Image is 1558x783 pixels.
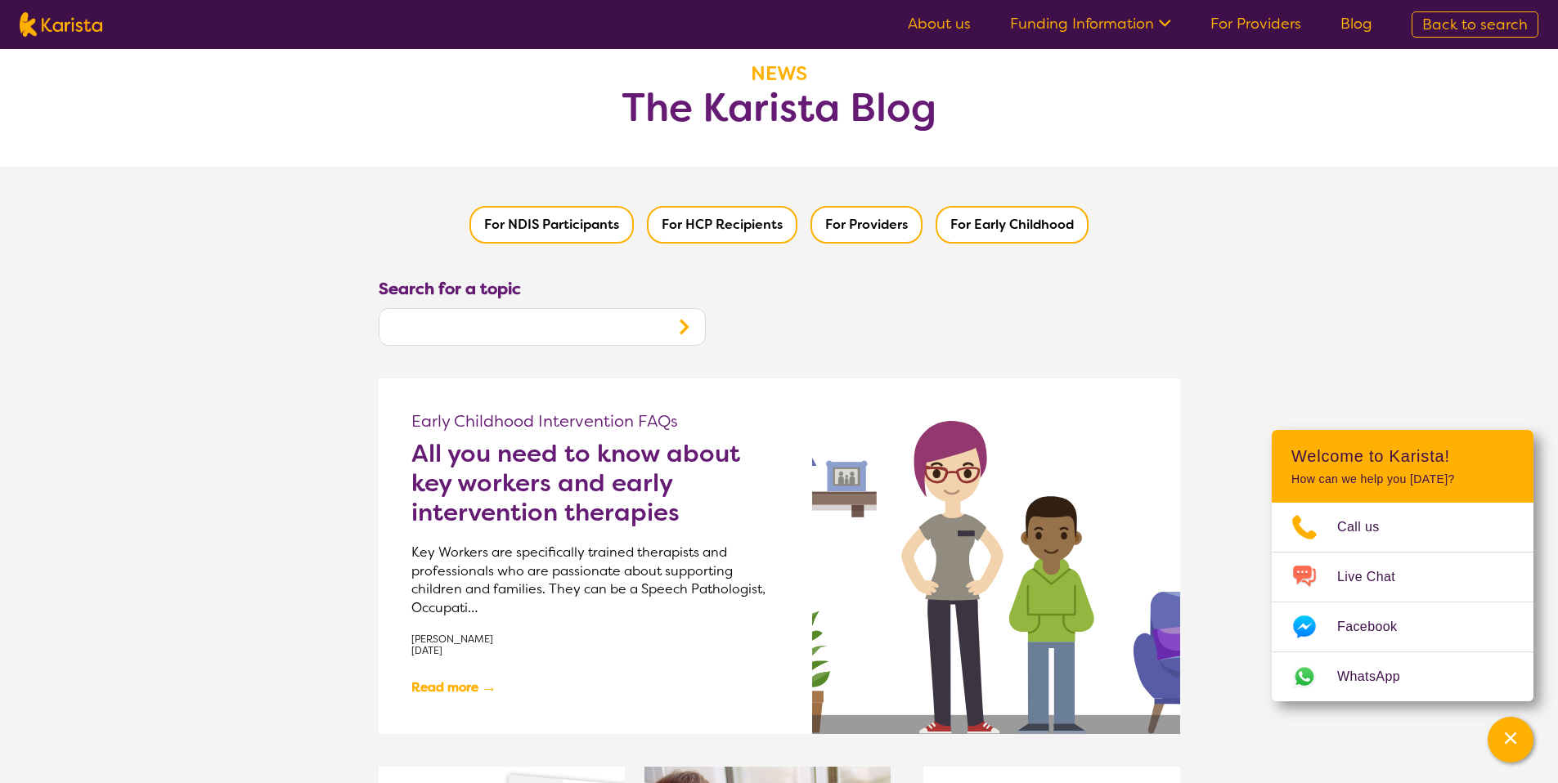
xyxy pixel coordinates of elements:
p: Key Workers are specifically trained therapists and professionals who are passionate about suppor... [411,544,779,617]
button: Filter by HCP Recipients [647,206,797,244]
p: Early Childhood Intervention FAQs [411,411,779,431]
img: Karista logo [20,12,102,37]
a: Back to search [1412,11,1538,38]
a: Read more→ [411,673,497,701]
button: Filter by Early Childhood [936,206,1089,244]
span: Call us [1337,515,1399,539]
a: All you need to know about key workers and early intervention therapies [411,439,779,527]
button: Channel Menu [1488,717,1533,763]
span: Live Chat [1337,565,1415,589]
ul: Choose channel [1272,503,1533,701]
a: Funding Information [1010,14,1171,34]
p: [PERSON_NAME] [DATE] [411,633,779,657]
a: Blog [1340,14,1372,34]
span: WhatsApp [1337,664,1420,689]
button: Filter by NDIS Participants [469,206,634,244]
h2: Welcome to Karista! [1291,446,1514,466]
span: Facebook [1337,615,1417,639]
a: About us [908,14,971,34]
span: Back to search [1422,15,1528,34]
button: Filter by Providers [810,206,923,244]
button: Search [662,309,705,345]
a: Web link opens in a new tab. [1272,652,1533,701]
img: All you need to know about key workers and early intervention therapies [812,378,1180,733]
p: How can we help you [DATE]? [1291,472,1514,486]
span: → [481,673,496,701]
a: For Providers [1210,14,1301,34]
label: Search for a topic [379,276,521,301]
div: Channel Menu [1272,430,1533,701]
